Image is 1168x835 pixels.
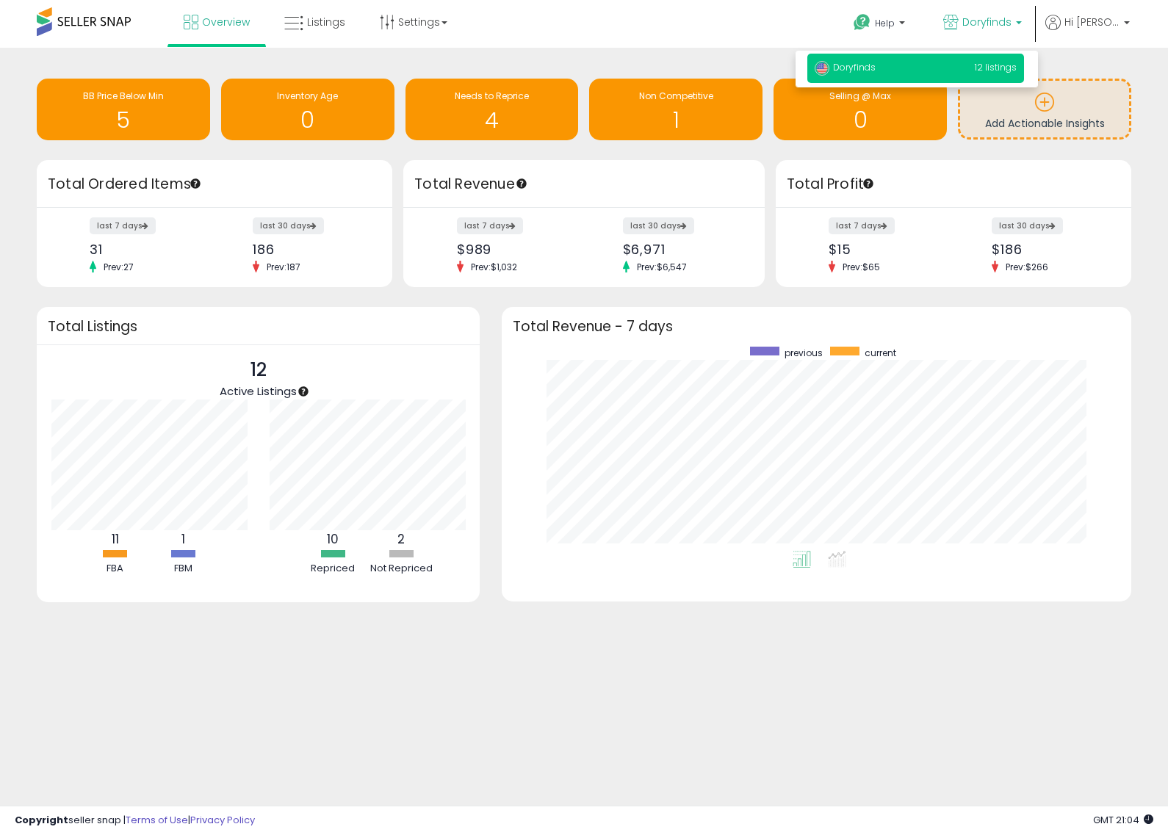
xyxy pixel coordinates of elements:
[112,530,119,548] b: 11
[623,242,739,257] div: $6,971
[1064,15,1120,29] span: Hi [PERSON_NAME]
[457,217,523,234] label: last 7 days
[181,530,185,548] b: 1
[815,61,829,76] img: usa.png
[815,61,876,73] span: Doryfinds
[297,385,310,398] div: Tooltip anchor
[405,79,579,140] a: Needs to Reprice 4
[992,242,1106,257] div: $186
[327,530,339,548] b: 10
[787,174,1120,195] h3: Total Profit
[151,562,217,576] div: FBM
[44,108,203,132] h1: 5
[875,17,895,29] span: Help
[455,90,529,102] span: Needs to Reprice
[513,321,1120,332] h3: Total Revenue - 7 days
[220,383,297,399] span: Active Listings
[623,217,694,234] label: last 30 days
[189,177,202,190] div: Tooltip anchor
[220,356,297,384] p: 12
[48,321,469,332] h3: Total Listings
[413,108,572,132] h1: 4
[221,79,394,140] a: Inventory Age 0
[253,217,324,234] label: last 30 days
[48,174,381,195] h3: Total Ordered Items
[464,261,524,273] span: Prev: $1,032
[300,562,366,576] div: Repriced
[90,242,203,257] div: 31
[842,2,920,48] a: Help
[202,15,250,29] span: Overview
[397,530,405,548] b: 2
[774,79,947,140] a: Selling @ Max 0
[992,217,1063,234] label: last 30 days
[862,177,875,190] div: Tooltip anchor
[1045,15,1130,48] a: Hi [PERSON_NAME]
[259,261,308,273] span: Prev: 187
[829,217,895,234] label: last 7 days
[457,242,573,257] div: $989
[414,174,754,195] h3: Total Revenue
[228,108,387,132] h1: 0
[83,90,164,102] span: BB Price Below Min
[865,347,896,359] span: current
[368,562,434,576] div: Not Repriced
[960,81,1129,137] a: Add Actionable Insights
[90,217,156,234] label: last 7 days
[596,108,755,132] h1: 1
[975,61,1017,73] span: 12 listings
[781,108,940,132] h1: 0
[985,116,1105,131] span: Add Actionable Insights
[998,261,1056,273] span: Prev: $266
[307,15,345,29] span: Listings
[96,261,141,273] span: Prev: 27
[253,242,367,257] div: 186
[835,261,887,273] span: Prev: $65
[785,347,823,359] span: previous
[515,177,528,190] div: Tooltip anchor
[630,261,694,273] span: Prev: $6,547
[829,242,942,257] div: $15
[37,79,210,140] a: BB Price Below Min 5
[829,90,891,102] span: Selling @ Max
[82,562,148,576] div: FBA
[962,15,1012,29] span: Doryfinds
[589,79,763,140] a: Non Competitive 1
[639,90,713,102] span: Non Competitive
[277,90,338,102] span: Inventory Age
[853,13,871,32] i: Get Help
